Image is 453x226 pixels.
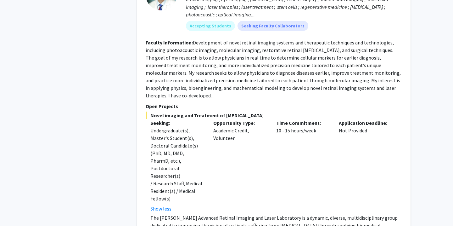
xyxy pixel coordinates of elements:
fg-read-more: Development of novel retinal imaging systems and therapeutic techniques and technologies, includi... [146,39,401,99]
p: Open Projects [146,102,402,110]
div: Academic Credit, Volunteer [209,119,271,212]
mat-chip: Seeking Faculty Collaborators [238,21,308,31]
div: Not Provided [334,119,397,212]
div: Undergraduate(s), Master's Student(s), Doctoral Candidate(s) (PhD, MD, DMD, PharmD, etc.), Postdo... [150,127,204,202]
p: Seeking: [150,119,204,127]
p: Time Commitment: [276,119,330,127]
iframe: Chat [5,198,27,221]
button: Show less [150,205,171,212]
p: Application Deadline: [339,119,392,127]
div: 10 - 15 hours/week [271,119,334,212]
b: Faculty Information: [146,39,193,46]
span: Novel imaging and Treatment of [MEDICAL_DATA] [146,112,402,119]
mat-chip: Accepting Students [186,21,235,31]
p: Opportunity Type: [213,119,267,127]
